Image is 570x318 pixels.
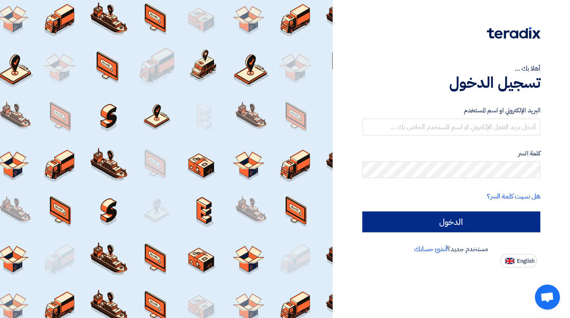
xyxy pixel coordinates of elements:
img: Teradix logo [487,27,540,39]
input: أدخل بريد العمل الإلكتروني او اسم المستخدم الخاص بك ... [362,119,540,135]
a: أنشئ حسابك [414,244,447,254]
label: كلمة السر [362,149,540,158]
span: English [517,258,534,264]
label: البريد الإلكتروني او اسم المستخدم [362,106,540,115]
button: English [500,254,537,267]
a: هل نسيت كلمة السر؟ [487,191,540,201]
img: en-US.png [505,258,514,264]
h1: تسجيل الدخول [362,74,540,92]
div: أهلا بك ... [362,64,540,74]
div: Open chat [535,285,560,310]
input: الدخول [362,211,540,232]
div: مستخدم جديد؟ [362,244,540,254]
